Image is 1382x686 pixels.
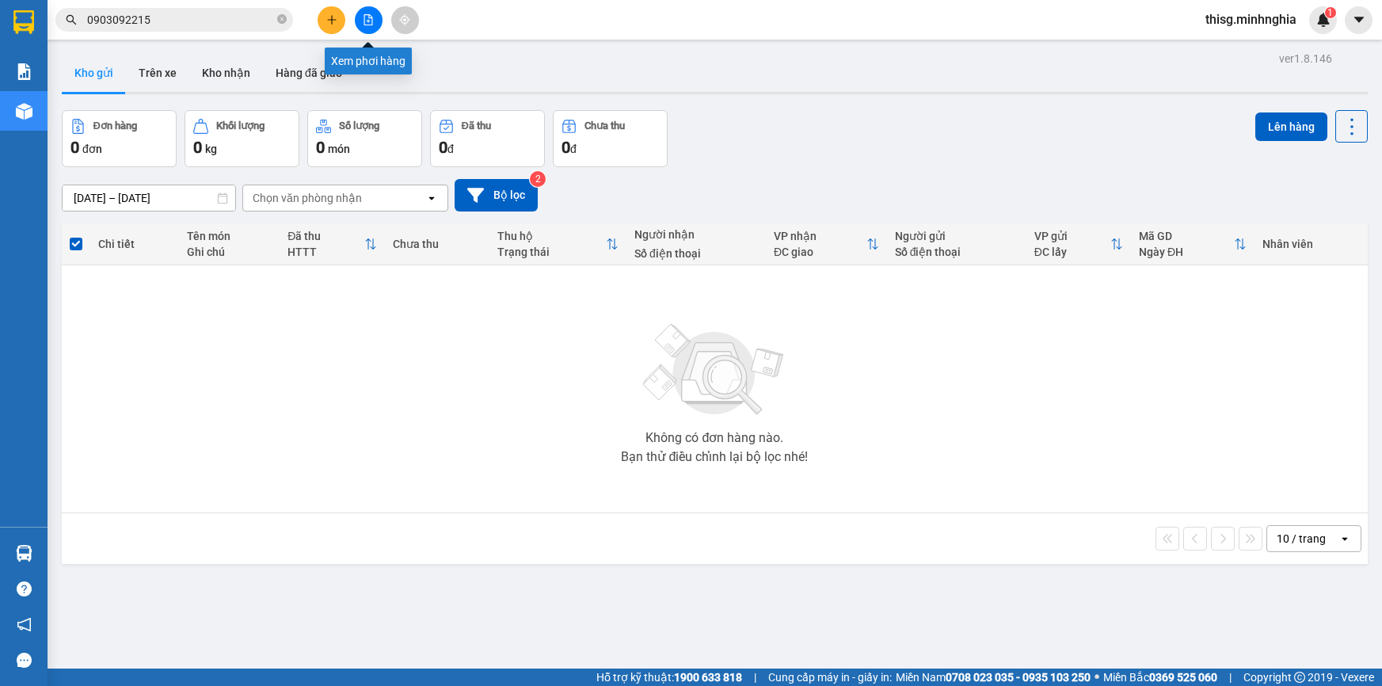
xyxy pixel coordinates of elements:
button: Lên hàng [1255,112,1327,141]
span: | [754,669,756,686]
span: 1 [1327,7,1333,18]
th: Toggle SortBy [1026,223,1131,265]
button: Hàng đã giao [263,54,355,92]
button: file-add [355,6,383,34]
div: Số lượng [339,120,379,131]
div: Bạn thử điều chỉnh lại bộ lọc nhé! [621,451,808,463]
div: Chưa thu [393,238,482,250]
span: Miền Nam [896,669,1091,686]
button: Bộ lọc [455,179,538,212]
span: copyright [1294,672,1305,683]
strong: 0708 023 035 - 0935 103 250 [946,671,1091,684]
button: Số lượng0món [307,110,422,167]
div: Khối lượng [216,120,265,131]
div: ĐC lấy [1034,246,1110,258]
span: | [1229,669,1232,686]
input: Select a date range. [63,185,235,211]
div: Ngày ĐH [1139,246,1234,258]
sup: 2 [530,171,546,187]
span: close-circle [277,13,287,28]
span: đơn [82,143,102,155]
div: Người gửi [895,230,1018,242]
span: 0 [193,138,202,157]
span: thisg.minhnghia [1193,10,1309,29]
div: Tên món [187,230,272,242]
img: logo-vxr [13,10,34,34]
span: 0 [316,138,325,157]
div: Thu hộ [497,230,606,242]
span: caret-down [1352,13,1366,27]
span: message [17,653,32,668]
strong: 0369 525 060 [1149,671,1217,684]
div: Người nhận [634,228,758,241]
div: Số điện thoại [895,246,1018,258]
div: Đã thu [287,230,364,242]
button: Kho nhận [189,54,263,92]
span: đ [570,143,577,155]
img: icon-new-feature [1316,13,1331,27]
span: món [328,143,350,155]
button: Chưa thu0đ [553,110,668,167]
input: Tìm tên, số ĐT hoặc mã đơn [87,11,274,29]
div: VP gửi [1034,230,1110,242]
div: Không có đơn hàng nào. [645,432,783,444]
div: ĐC giao [774,246,866,258]
button: Kho gửi [62,54,126,92]
span: notification [17,617,32,632]
div: Số điện thoại [634,247,758,260]
span: đ [447,143,454,155]
span: 0 [562,138,570,157]
th: Toggle SortBy [766,223,887,265]
img: svg+xml;base64,PHN2ZyBjbGFzcz0ibGlzdC1wbHVnX19zdmciIHhtbG5zPSJodHRwOi8vd3d3LnczLm9yZy8yMDAwL3N2Zy... [635,314,794,425]
span: Miền Bắc [1103,669,1217,686]
svg: open [1338,532,1351,545]
div: Nhân viên [1262,238,1360,250]
span: plus [326,14,337,25]
div: HTTT [287,246,364,258]
span: ⚪️ [1095,674,1099,680]
sup: 1 [1325,7,1336,18]
th: Toggle SortBy [1131,223,1254,265]
img: solution-icon [16,63,32,80]
span: search [66,14,77,25]
button: Trên xe [126,54,189,92]
button: aim [391,6,419,34]
th: Toggle SortBy [280,223,385,265]
div: Chọn văn phòng nhận [253,190,362,206]
div: Đã thu [462,120,491,131]
button: Đơn hàng0đơn [62,110,177,167]
div: Mã GD [1139,230,1234,242]
span: Cung cấp máy in - giấy in: [768,669,892,686]
div: VP nhận [774,230,866,242]
div: 10 / trang [1277,531,1326,547]
div: Chưa thu [584,120,625,131]
span: kg [205,143,217,155]
img: warehouse-icon [16,103,32,120]
div: Trạng thái [497,246,606,258]
button: caret-down [1345,6,1372,34]
button: Khối lượng0kg [185,110,299,167]
th: Toggle SortBy [489,223,626,265]
strong: 1900 633 818 [674,671,742,684]
svg: open [425,192,438,204]
span: question-circle [17,581,32,596]
div: Đơn hàng [93,120,137,131]
div: Chi tiết [98,238,171,250]
span: Hỗ trợ kỹ thuật: [596,669,742,686]
span: file-add [363,14,374,25]
span: 0 [439,138,447,157]
span: aim [399,14,410,25]
button: Đã thu0đ [430,110,545,167]
div: Ghi chú [187,246,272,258]
button: plus [318,6,345,34]
img: warehouse-icon [16,545,32,562]
div: ver 1.8.146 [1279,50,1332,67]
span: close-circle [277,14,287,24]
span: 0 [70,138,79,157]
div: Xem phơi hàng [325,48,412,74]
